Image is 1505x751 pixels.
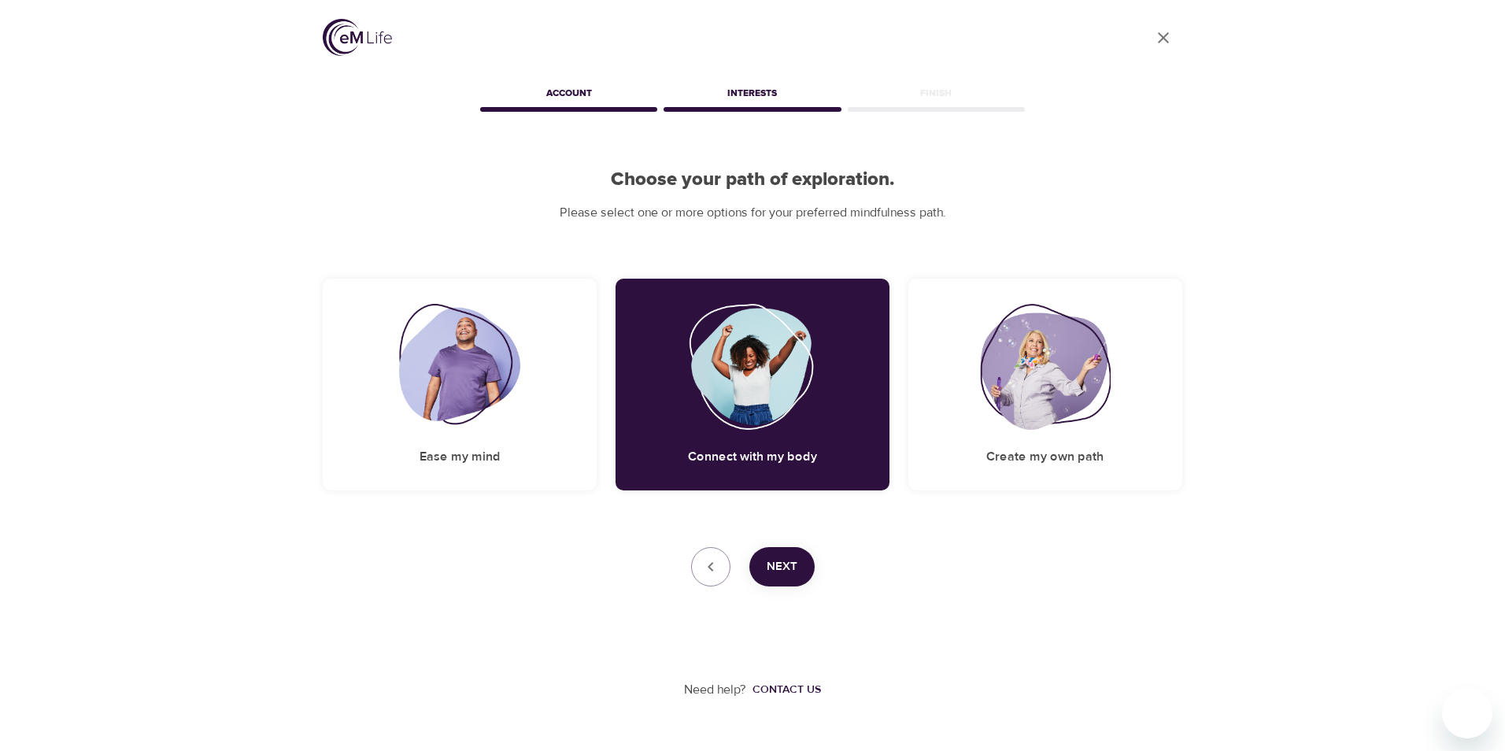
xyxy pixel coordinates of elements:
p: Please select one or more options for your preferred mindfulness path. [323,204,1182,222]
h5: Connect with my body [688,449,817,465]
div: Create my own pathCreate my own path [908,279,1182,490]
iframe: Button to launch messaging window [1442,688,1492,738]
div: Contact us [752,682,821,697]
img: Create my own path [980,304,1111,430]
div: Ease my mindEase my mind [323,279,597,490]
div: Connect with my bodyConnect with my body [616,279,889,490]
button: Next [749,547,815,586]
a: close [1144,19,1182,57]
img: Connect with my body [689,304,816,430]
a: Contact us [746,682,821,697]
p: Need help? [684,681,746,699]
h2: Choose your path of exploration. [323,168,1182,191]
h5: Create my own path [986,449,1104,465]
img: Ease my mind [399,304,521,430]
span: Next [767,557,797,577]
h5: Ease my mind [420,449,501,465]
img: logo [323,19,392,56]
